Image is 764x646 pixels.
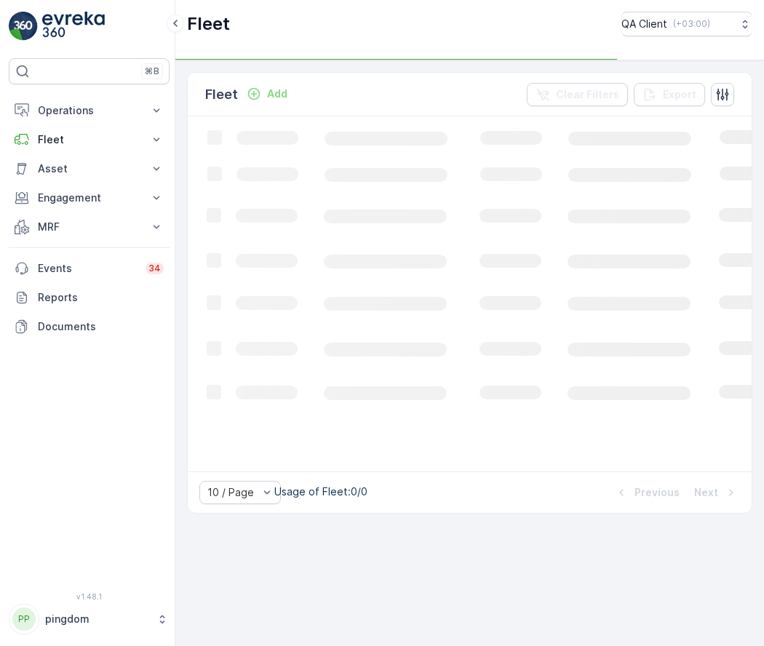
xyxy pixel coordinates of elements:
[556,87,619,102] p: Clear Filters
[145,65,159,77] p: ⌘B
[9,592,170,601] span: v 1.48.1
[621,12,752,36] button: QA Client(+03:00)
[38,161,140,176] p: Asset
[634,485,680,500] p: Previous
[621,17,667,31] p: QA Client
[12,607,36,631] div: PP
[38,290,164,305] p: Reports
[9,283,170,312] a: Reports
[274,484,367,499] p: Usage of Fleet : 0/0
[9,604,170,634] button: PPpingdom
[45,612,149,626] p: pingdom
[38,191,140,205] p: Engagement
[9,312,170,341] a: Documents
[9,12,38,41] img: logo
[663,87,696,102] p: Export
[187,12,230,36] p: Fleet
[9,96,170,125] button: Operations
[38,132,140,147] p: Fleet
[42,12,105,41] img: logo_light-DOdMpM7g.png
[38,261,137,276] p: Events
[634,83,705,106] button: Export
[693,484,740,501] button: Next
[205,84,238,105] p: Fleet
[9,212,170,242] button: MRF
[267,87,287,101] p: Add
[9,125,170,154] button: Fleet
[38,103,140,118] p: Operations
[527,83,628,106] button: Clear Filters
[9,183,170,212] button: Engagement
[38,220,140,234] p: MRF
[9,154,170,183] button: Asset
[694,485,718,500] p: Next
[38,319,164,334] p: Documents
[613,484,681,501] button: Previous
[9,254,170,283] a: Events34
[673,18,710,30] p: ( +03:00 )
[241,85,293,103] button: Add
[148,263,161,274] p: 34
